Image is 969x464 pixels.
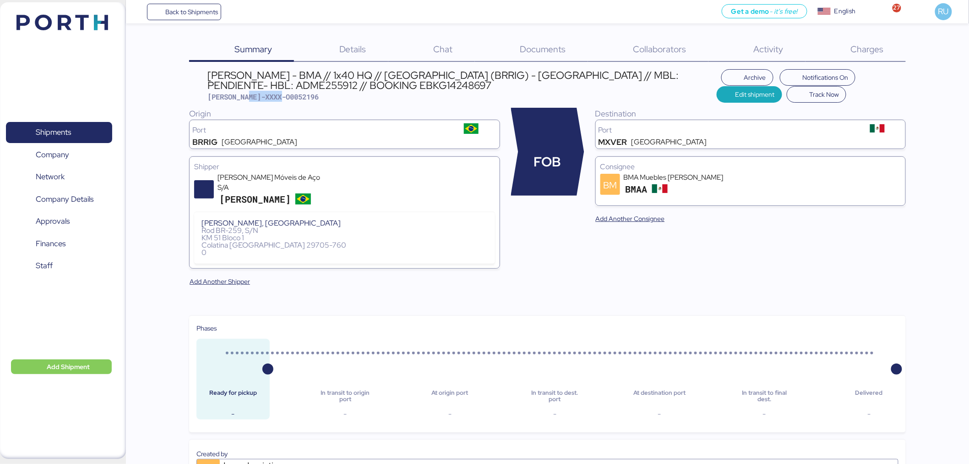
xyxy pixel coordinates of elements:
div: [GEOGRAPHIC_DATA] [222,138,297,146]
div: Ready for pickup [204,390,262,403]
div: In transit to dest. port [525,390,584,403]
span: FOB [534,152,561,172]
button: Track Now [787,86,847,103]
div: Origin [189,108,500,120]
a: Approvals [6,211,112,232]
div: - [840,409,898,420]
div: 0 [201,249,487,256]
span: Details [339,43,366,55]
div: KM 51 Bloco 1 [201,234,487,242]
div: Port [599,127,852,134]
div: [PERSON_NAME], [GEOGRAPHIC_DATA] [201,220,487,227]
div: Consignee [600,161,901,172]
div: - [421,409,479,420]
span: [PERSON_NAME]-XXXX-O0052196 [208,92,319,101]
button: Notifications On [780,69,856,86]
span: Approvals [36,215,70,228]
span: Activity [754,43,784,55]
span: Add Shipment [47,361,90,372]
button: Menu [131,4,147,20]
div: Colatina [GEOGRAPHIC_DATA] 29705-760 [201,242,487,249]
button: Edit shipment [717,86,782,103]
div: At origin port [421,390,479,403]
span: Chat [434,43,453,55]
span: Add Another Shipper [190,276,250,287]
div: Rod BR-259, S/N [201,227,487,234]
div: - [316,409,375,420]
div: In transit to origin port [316,390,375,403]
div: [PERSON_NAME] Móveis de Aço S/A [218,172,327,193]
span: Finances [36,237,65,250]
div: - [630,409,689,420]
div: English [834,6,855,16]
span: BM [603,178,617,192]
div: BRRIG [192,138,218,146]
div: MXVER [599,138,627,146]
button: Add Shipment [11,359,112,374]
button: Archive [721,69,773,86]
div: - [204,409,262,420]
button: Add Another Shipper [182,273,257,290]
div: At destination port [630,390,689,403]
div: Shipper [194,161,495,172]
span: Add Another Consignee [596,213,665,224]
a: Company [6,144,112,166]
div: Port [192,127,446,134]
span: Edit shipment [735,89,775,100]
div: - [525,409,584,420]
span: RU [938,6,949,17]
span: Archive [744,72,766,83]
a: Company Details [6,189,112,210]
div: In transit to final dest. [735,390,794,403]
div: [PERSON_NAME] - BMA // 1x40 HQ // [GEOGRAPHIC_DATA] (BRRIG) - [GEOGRAPHIC_DATA] // MBL: PENDIENTE... [208,70,717,91]
span: Network [36,170,65,183]
div: Destination [595,108,906,120]
span: Notifications On [802,72,848,83]
span: Company Details [36,193,93,206]
span: Back to Shipments [165,6,218,17]
a: Staff [6,255,112,276]
div: - [735,409,794,420]
span: Documents [520,43,566,55]
span: Summary [234,43,272,55]
div: Delivered [840,390,898,403]
div: [GEOGRAPHIC_DATA] [631,138,707,146]
a: Back to Shipments [147,4,222,20]
span: Company [36,148,69,161]
button: Add Another Consignee [588,210,672,227]
div: Created by [196,449,898,459]
span: Collaborators [633,43,686,55]
a: Finances [6,233,112,254]
span: Staff [36,259,53,272]
div: BMA Muebles [PERSON_NAME] [624,172,734,182]
a: Shipments [6,122,112,143]
a: Network [6,166,112,188]
div: Phases [196,323,898,333]
span: Charges [851,43,884,55]
span: Track Now [809,89,839,100]
span: Shipments [36,126,71,139]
